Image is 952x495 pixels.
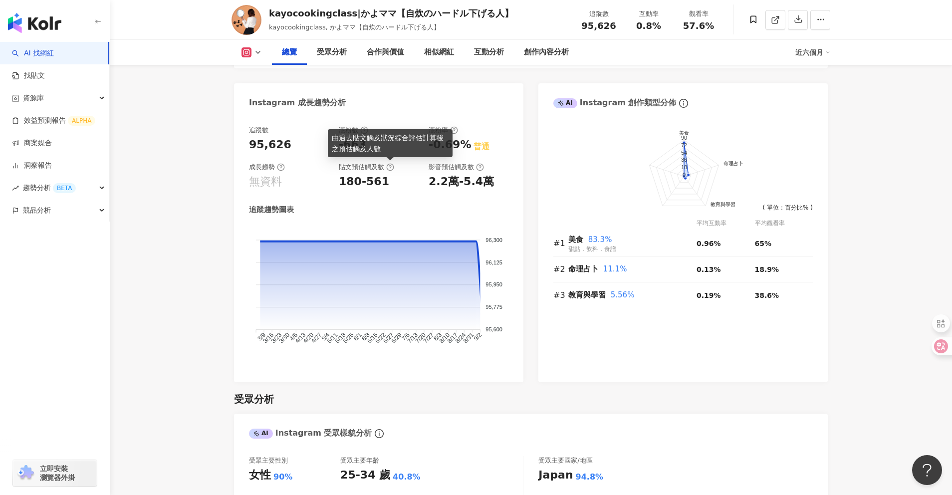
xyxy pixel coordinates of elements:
a: 商案媒合 [12,138,52,148]
div: 受眾分析 [234,392,274,406]
span: 命理占卜 [568,264,598,273]
span: info-circle [678,97,690,109]
span: 83.3% [588,235,612,244]
div: 合作與價值 [367,46,404,58]
div: 無資料 [249,174,282,190]
tspan: 8/3 [432,331,443,342]
tspan: 8/31 [462,331,476,344]
a: searchAI 找網紅 [12,48,54,58]
div: 受眾主要國家/地區 [538,456,592,465]
tspan: 3/9 [256,331,267,342]
span: info-circle [373,428,385,440]
div: #1 [553,237,568,249]
div: 相似網紅 [424,46,454,58]
tspan: 7/6 [400,331,411,342]
div: 漲粉數 [339,126,368,135]
div: 成長趨勢 [249,163,285,172]
div: 近六個月 [795,44,830,60]
span: 美食 [568,235,583,244]
div: kayocookingclass|かよママ【自炊のハードル下げる人】 [269,7,513,19]
tspan: 7/13 [406,331,419,344]
iframe: Help Scout Beacon - Open [912,455,942,485]
div: 創作內容分析 [524,46,569,58]
div: Instagram 受眾樣貌分析 [249,428,372,439]
div: Japan [538,468,573,483]
div: 2.2萬-5.4萬 [429,174,494,190]
span: 5.56% [611,290,635,299]
tspan: 7/20 [414,331,428,344]
tspan: 4/27 [310,331,323,344]
a: 洞察報告 [12,161,52,171]
text: 命理占卜 [723,161,743,166]
tspan: 6/27 [382,331,395,344]
tspan: 5/11 [326,331,339,344]
text: 0 [683,171,686,177]
span: 57.6% [683,21,714,31]
tspan: 3/16 [262,331,275,344]
tspan: 95,950 [485,281,502,287]
div: 受眾分析 [317,46,347,58]
span: 0.13% [697,265,721,273]
a: chrome extension立即安裝 瀏覽器外掛 [13,460,97,487]
div: 95,626 [249,137,291,153]
div: 貼文預估觸及數 [339,163,394,172]
text: 教育與學習 [711,201,735,207]
span: 0.8% [636,21,661,31]
div: 180-561 [339,174,389,190]
tspan: 3/23 [270,331,283,344]
div: 受眾主要性別 [249,456,288,465]
span: 11.1% [603,264,627,273]
div: 由過去貼文觸及狀況綜合評估計算後之預估觸及人數 [328,129,453,157]
span: 教育與學習 [568,290,606,299]
div: BETA [53,183,76,193]
div: 平均互動率 [697,219,754,228]
div: 25-34 歲 [340,468,390,483]
tspan: 8/17 [446,331,460,344]
div: 漲粉率 [429,126,458,135]
span: rise [12,185,19,192]
div: 90% [273,472,292,483]
tspan: 7/27 [422,331,436,344]
div: 普通 [474,141,489,152]
div: 觀看率 [680,9,717,19]
img: logo [8,13,61,33]
tspan: 6/22 [374,331,387,344]
a: 找貼文 [12,71,45,81]
span: 競品分析 [23,199,51,222]
text: 36 [681,157,687,163]
div: Instagram 成長趨勢分析 [249,97,346,108]
tspan: 4/13 [294,331,307,344]
tspan: 96,300 [485,237,502,243]
tspan: 6/29 [390,331,403,344]
span: 立即安裝 瀏覽器外掛 [40,464,75,482]
span: 資源庫 [23,87,44,109]
div: 追蹤趨勢圖表 [249,205,294,215]
span: 65% [755,240,772,247]
div: 追蹤數 [580,9,618,19]
div: #3 [553,289,568,301]
span: 甜點．飲料．食譜 [568,246,616,252]
tspan: 5/18 [334,331,347,344]
tspan: 5/4 [320,331,331,342]
div: 平均觀看率 [755,219,813,228]
span: 38.6% [755,291,779,299]
tspan: 4/20 [302,331,315,344]
a: 效益預測報告ALPHA [12,116,95,126]
div: 94.8% [576,472,604,483]
tspan: 6/1 [352,331,363,342]
div: 40.8% [393,472,421,483]
tspan: 8/10 [438,331,452,344]
span: kayocookingclass, かよママ【自炊のハードル下げる人】 [269,23,440,31]
tspan: 3/30 [278,331,291,344]
tspan: 96,125 [485,259,502,265]
tspan: 95,775 [485,304,502,310]
tspan: 5/25 [342,331,355,344]
span: 95,626 [581,20,616,31]
span: 18.9% [755,265,779,273]
div: 追蹤數 [249,126,268,135]
tspan: 4/6 [288,331,299,342]
img: KOL Avatar [232,5,261,35]
span: 0.96% [697,240,721,247]
tspan: 95,600 [485,326,502,332]
div: 女性 [249,468,271,483]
